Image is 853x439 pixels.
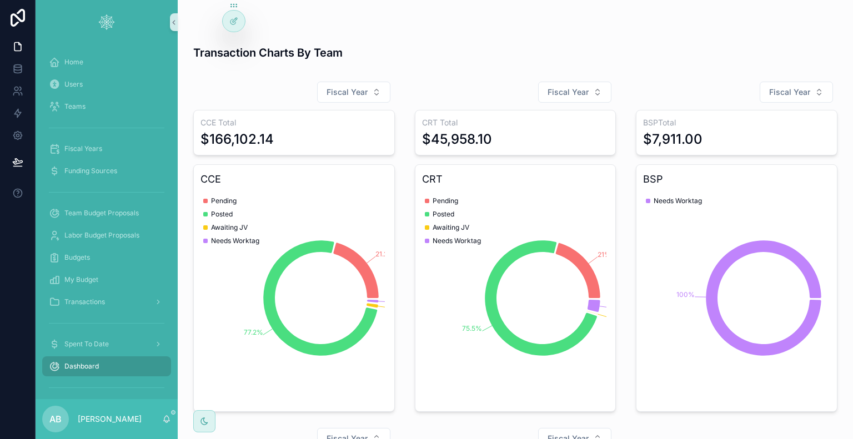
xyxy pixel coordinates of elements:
[643,191,830,405] div: chart
[64,231,139,240] span: Labor Budget Proposals
[42,248,171,268] a: Budgets
[422,191,609,405] div: chart
[654,196,702,205] span: Needs Worktag
[42,97,171,117] a: Teams
[769,87,810,98] span: Fiscal Year
[42,52,171,72] a: Home
[200,171,388,187] h3: CCE
[42,139,171,159] a: Fiscal Years
[211,210,233,219] span: Posted
[193,44,343,61] h3: Transaction Charts By Team
[375,250,394,258] tspan: 21.2%
[64,275,98,284] span: My Budget
[64,362,99,371] span: Dashboard
[64,58,83,67] span: Home
[244,328,263,336] tspan: 77.2%
[433,236,481,245] span: Needs Worktag
[211,196,237,205] span: Pending
[462,324,482,332] tspan: 75.5%
[598,250,611,259] tspan: 21%
[433,223,469,232] span: Awaiting JV
[42,74,171,94] a: Users
[643,130,703,148] div: $7,911.00
[200,191,388,405] div: chart
[36,44,178,399] div: scrollable content
[211,223,248,232] span: Awaiting JV
[98,13,116,31] img: App logo
[42,203,171,223] a: Team Budget Proposals
[42,356,171,376] a: Dashboard
[64,166,117,175] span: Funding Sources
[538,82,611,103] button: Select Button
[64,144,102,153] span: Fiscal Years
[42,225,171,245] a: Labor Budget Proposals
[64,297,105,306] span: Transactions
[211,236,259,245] span: Needs Worktag
[49,412,62,426] span: AB
[643,171,830,187] h3: BSP
[422,171,609,187] h3: CRT
[433,196,458,205] span: Pending
[422,130,492,148] div: $45,958.10
[317,82,390,103] button: Select Button
[760,82,833,103] button: Select Button
[643,117,830,128] h3: BSPTotal
[64,102,86,111] span: Teams
[200,117,388,128] h3: CCE Total
[200,130,274,148] div: $166,102.14
[64,209,139,218] span: Team Budget Proposals
[42,161,171,181] a: Funding Sources
[64,253,90,262] span: Budgets
[64,80,83,89] span: Users
[78,413,142,425] p: [PERSON_NAME]
[548,87,589,98] span: Fiscal Year
[422,117,609,128] h3: CRT Total
[327,87,368,98] span: Fiscal Year
[42,334,171,354] a: Spent To Date
[64,340,109,349] span: Spent To Date
[433,210,454,219] span: Posted
[42,270,171,290] a: My Budget
[42,292,171,312] a: Transactions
